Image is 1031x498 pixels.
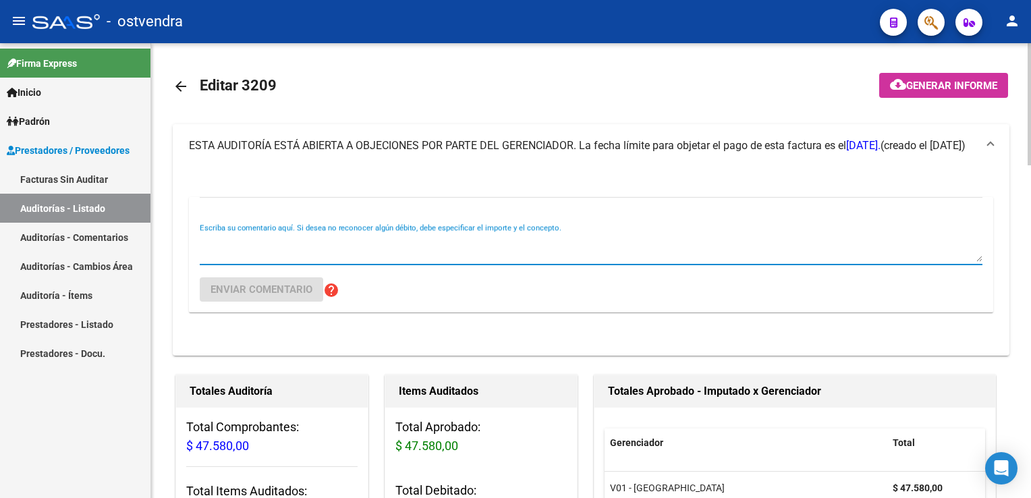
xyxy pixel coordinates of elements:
[881,138,966,153] span: (creado el [DATE])
[200,277,323,302] button: Enviar comentario
[107,7,183,36] span: - ostvendra
[186,418,358,455] h3: Total Comprobantes:
[985,452,1018,485] div: Open Intercom Messenger
[846,139,881,152] span: [DATE].
[173,78,189,94] mat-icon: arrow_back
[879,73,1008,98] button: Generar informe
[7,56,77,71] span: Firma Express
[610,482,725,493] span: V01 - [GEOGRAPHIC_DATA]
[610,437,663,448] span: Gerenciador
[186,439,249,453] span: $ 47.580,00
[7,114,50,129] span: Padrón
[7,143,130,158] span: Prestadores / Proveedores
[893,482,943,493] strong: $ 47.580,00
[399,381,563,402] h1: Items Auditados
[893,437,915,448] span: Total
[605,428,887,458] datatable-header-cell: Gerenciador
[1004,13,1020,29] mat-icon: person
[211,283,312,296] span: Enviar comentario
[906,80,997,92] span: Generar informe
[189,139,881,152] span: ESTA AUDITORÍA ESTÁ ABIERTA A OBJECIONES POR PARTE DEL GERENCIADOR. La fecha límite para objetar ...
[890,76,906,92] mat-icon: cloud_download
[200,77,277,94] span: Editar 3209
[395,439,458,453] span: $ 47.580,00
[323,282,339,298] mat-icon: help
[190,381,354,402] h1: Totales Auditoría
[7,85,41,100] span: Inicio
[173,167,1009,356] div: ESTA AUDITORÍA ESTÁ ABIERTA A OBJECIONES POR PARTE DEL GERENCIADOR. La fecha límite para objetar ...
[173,124,1009,167] mat-expansion-panel-header: ESTA AUDITORÍA ESTÁ ABIERTA A OBJECIONES POR PARTE DEL GERENCIADOR. La fecha límite para objetar ...
[608,381,982,402] h1: Totales Aprobado - Imputado x Gerenciador
[887,428,975,458] datatable-header-cell: Total
[11,13,27,29] mat-icon: menu
[395,418,567,455] h3: Total Aprobado:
